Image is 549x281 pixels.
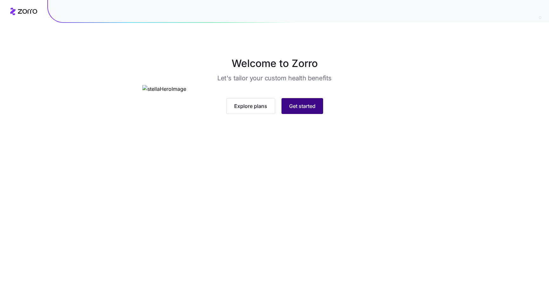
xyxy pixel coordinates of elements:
h3: Let's tailor your custom health benefits [217,74,332,83]
span: Get started [289,102,315,110]
button: Explore plans [226,98,275,114]
button: Get started [281,98,323,114]
img: stellaHeroImage [142,85,407,93]
h1: Welcome to Zorro [117,56,432,71]
span: Explore plans [234,102,267,110]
